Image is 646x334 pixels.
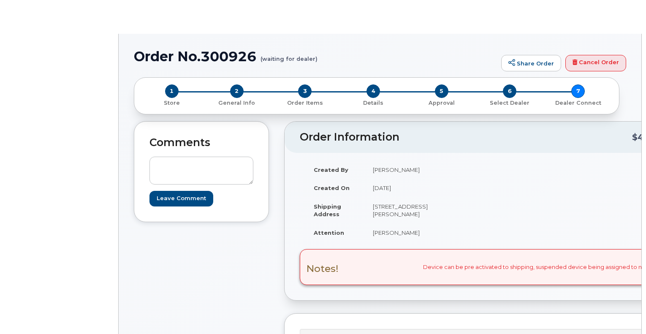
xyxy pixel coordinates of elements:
a: 4 Details [339,98,407,107]
strong: Attention [314,229,344,236]
h2: Order Information [300,131,632,143]
p: Approval [411,99,472,107]
strong: Shipping Address [314,203,341,218]
span: 6 [503,84,516,98]
a: 2 General Info [203,98,271,107]
a: Cancel Order [565,55,626,72]
td: [PERSON_NAME] [365,160,478,179]
p: General Info [206,99,268,107]
a: 6 Select Dealer [476,98,544,107]
strong: Created By [314,166,348,173]
h3: Notes! [307,263,339,274]
span: 2 [230,84,244,98]
p: Store [144,99,199,107]
h1: Order No.300926 [134,49,497,64]
h2: Comments [149,137,253,149]
span: 4 [366,84,380,98]
td: [DATE] [365,179,478,197]
a: 1 Store [141,98,203,107]
p: Details [342,99,404,107]
span: 3 [298,84,312,98]
span: 1 [165,84,179,98]
span: 5 [435,84,448,98]
a: 5 Approval [407,98,476,107]
strong: Created On [314,185,350,191]
a: 3 Order Items [271,98,339,107]
a: Share Order [501,55,561,72]
td: [STREET_ADDRESS][PERSON_NAME] [365,197,478,223]
small: (waiting for dealer) [261,49,318,62]
td: [PERSON_NAME] [365,223,478,242]
p: Order Items [274,99,336,107]
p: Select Dealer [479,99,541,107]
input: Leave Comment [149,191,213,206]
